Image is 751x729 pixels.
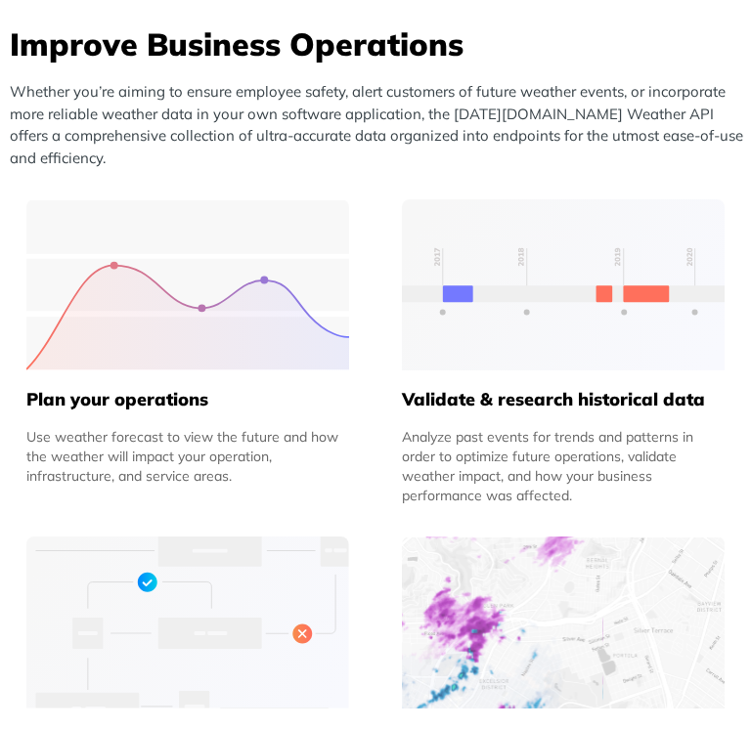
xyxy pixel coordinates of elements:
p: Whether you’re aiming to ensure employee safety, alert customers of future weather events, or inc... [10,81,751,169]
img: 39565e8-group-4962x.svg [26,199,349,370]
div: Analyze past events for trends and patterns in order to optimize future operations, validate weat... [402,427,725,505]
h3: Improve Business Operations [10,22,751,65]
h5: Plan your operations [26,388,349,411]
img: 13d7ca0-group-496-2.svg [402,199,725,370]
img: 4463876-group-4982x.svg [402,536,725,708]
img: a22d113-group-496-32x.svg [26,536,349,708]
div: Use weather forecast to view the future and how the weather will impact your operation, infrastru... [26,427,349,486]
h5: Validate & research historical data [402,388,725,411]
